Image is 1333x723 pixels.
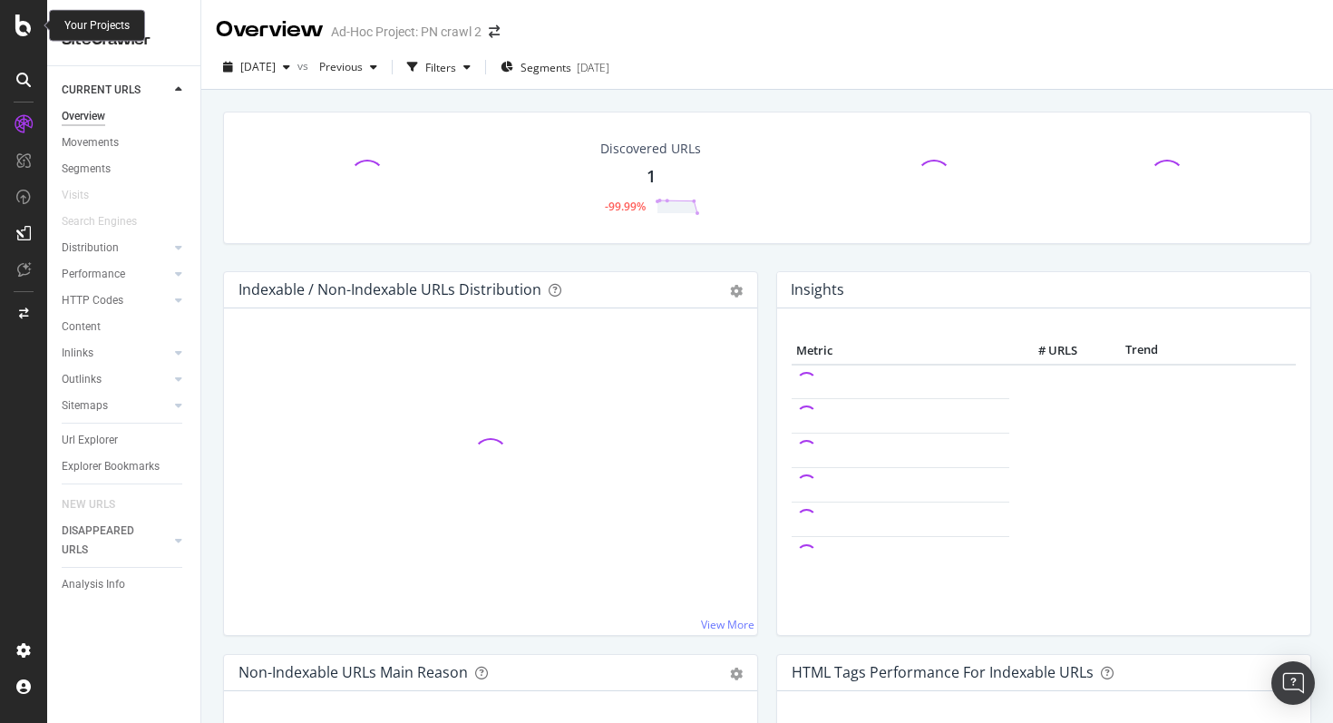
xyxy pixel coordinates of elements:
[240,59,276,74] span: 2025 Sep. 19th
[62,239,119,258] div: Distribution
[792,337,1009,365] th: Metric
[62,291,170,310] a: HTTP Codes
[62,265,125,284] div: Performance
[312,59,363,74] span: Previous
[701,617,754,632] a: View More
[62,457,188,476] a: Explorer Bookmarks
[62,431,118,450] div: Url Explorer
[297,58,312,73] span: vs
[400,53,478,82] button: Filters
[600,140,701,158] div: Discovered URLs
[62,318,101,337] div: Content
[62,291,123,310] div: HTTP Codes
[62,186,107,205] a: Visits
[62,186,89,205] div: Visits
[62,431,188,450] a: Url Explorer
[62,396,170,415] a: Sitemaps
[62,522,170,560] a: DISAPPEARED URLS
[62,457,160,476] div: Explorer Bookmarks
[62,212,155,231] a: Search Engines
[62,160,111,179] div: Segments
[62,344,170,363] a: Inlinks
[62,495,115,514] div: NEW URLS
[62,495,133,514] a: NEW URLS
[62,239,170,258] a: Distribution
[425,60,456,75] div: Filters
[62,81,170,100] a: CURRENT URLS
[647,165,656,189] div: 1
[62,396,108,415] div: Sitemaps
[62,522,153,560] div: DISAPPEARED URLS
[62,212,137,231] div: Search Engines
[521,60,571,75] span: Segments
[331,23,482,41] div: Ad-Hoc Project: PN crawl 2
[493,53,617,82] button: Segments[DATE]
[216,15,324,45] div: Overview
[62,265,170,284] a: Performance
[62,133,188,152] a: Movements
[238,280,541,298] div: Indexable / Non-Indexable URLs Distribution
[792,663,1094,681] div: HTML Tags Performance for Indexable URLs
[62,575,125,594] div: Analysis Info
[62,81,141,100] div: CURRENT URLS
[238,663,468,681] div: Non-Indexable URLs Main Reason
[605,199,646,214] div: -99.99%
[62,318,188,337] a: Content
[730,285,743,298] div: gear
[62,133,119,152] div: Movements
[64,18,130,34] div: Your Projects
[1009,337,1082,365] th: # URLS
[577,60,609,75] div: [DATE]
[62,344,93,363] div: Inlinks
[62,107,105,126] div: Overview
[62,107,188,126] a: Overview
[62,370,102,389] div: Outlinks
[312,53,384,82] button: Previous
[216,53,297,82] button: [DATE]
[62,370,170,389] a: Outlinks
[1082,337,1201,365] th: Trend
[489,25,500,38] div: arrow-right-arrow-left
[62,160,188,179] a: Segments
[791,278,844,302] h4: Insights
[62,575,188,594] a: Analysis Info
[730,668,743,680] div: gear
[1271,661,1315,705] div: Open Intercom Messenger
